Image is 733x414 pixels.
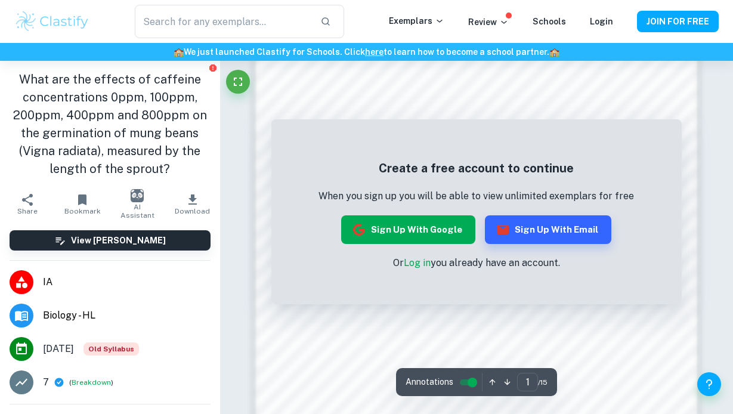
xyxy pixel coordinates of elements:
span: Bookmark [64,207,101,215]
button: Sign up with Email [485,215,611,244]
p: When you sign up you will be able to view unlimited exemplars for free [318,189,634,203]
button: JOIN FOR FREE [637,11,719,32]
span: Download [175,207,210,215]
span: AI Assistant [117,203,157,220]
span: ( ) [69,377,113,388]
h6: View [PERSON_NAME] [71,234,166,247]
h1: What are the effects of caffeine concentrations 0ppm, 100ppm, 200ppm, 400ppm and 800ppm on the ge... [10,70,211,178]
button: Breakdown [72,377,111,388]
button: AI Assistant [110,187,165,221]
button: Help and Feedback [697,372,721,396]
button: Fullscreen [226,70,250,94]
button: Download [165,187,220,221]
span: 🏫 [549,47,559,57]
button: Report issue [209,63,218,72]
span: Biology - HL [43,308,211,323]
span: 🏫 [174,47,184,57]
span: IA [43,275,211,289]
span: Old Syllabus [83,342,139,356]
img: AI Assistant [131,189,144,202]
div: Starting from the May 2025 session, the Biology IA requirements have changed. It's OK to refer to... [83,342,139,356]
input: Search for any exemplars... [135,5,311,38]
button: Sign up with Google [341,215,475,244]
button: Bookmark [55,187,110,221]
p: Review [468,16,509,29]
p: Exemplars [389,14,444,27]
a: Schools [533,17,566,26]
h6: We just launched Clastify for Schools. Click to learn how to become a school partner. [2,45,731,58]
span: [DATE] [43,342,74,356]
p: 7 [43,375,49,390]
img: Clastify logo [14,10,90,33]
button: View [PERSON_NAME] [10,230,211,251]
span: Annotations [406,376,453,388]
a: here [365,47,383,57]
a: Login [590,17,613,26]
a: Log in [404,257,431,268]
p: Or you already have an account. [318,256,634,270]
span: Share [17,207,38,215]
h5: Create a free account to continue [318,159,634,177]
span: / 15 [538,377,548,388]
